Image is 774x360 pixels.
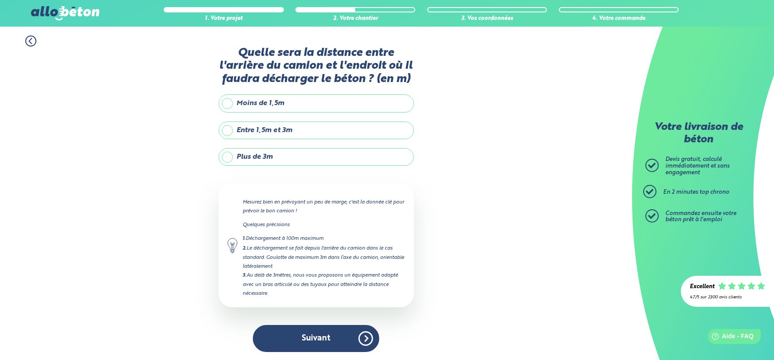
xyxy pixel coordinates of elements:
[690,295,765,300] div: 4.7/5 sur 2300 avis clients
[243,244,405,271] div: Le déchargement se fait depuis l'arrière du camion dans le cas standard. Goulotte de maximum 3m d...
[663,189,729,195] span: En 2 minutes top chrono
[243,198,405,215] p: Mesurez bien en prévoyant un peu de marge, c'est la donnée clé pour prévoir le bon camion !
[164,16,283,22] div: 1. Votre projet
[253,325,379,352] button: Suivant
[219,121,414,139] label: Entre 1,5m et 3m
[559,16,679,22] div: 4. Votre commande
[219,47,414,86] label: Quelle sera la distance entre l'arrière du camion et l'endroit où il faudra décharger le béton ? ...
[690,284,715,290] div: Excellent
[243,273,247,278] strong: 3.
[243,271,405,298] div: Au delà de 3mètres, nous vous proposons un équipement adapté avec un bras articulé ou des tuyaux ...
[243,246,247,251] strong: 2.
[695,325,764,350] iframe: Help widget launcher
[31,6,99,20] img: allobéton
[427,16,547,22] div: 3. Vos coordonnées
[219,148,414,166] label: Plus de 3m
[665,157,730,175] span: Devis gratuit, calculé immédiatement et sans engagement
[295,16,415,22] div: 2. Votre chantier
[219,94,414,112] label: Moins de 1,5m
[648,121,750,146] p: Votre livraison de béton
[243,236,246,241] strong: 1.
[243,220,405,229] p: Quelques précisions
[665,211,736,223] span: Commandez ensuite votre béton prêt à l'emploi
[243,234,405,243] div: Déchargement à 100m maximum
